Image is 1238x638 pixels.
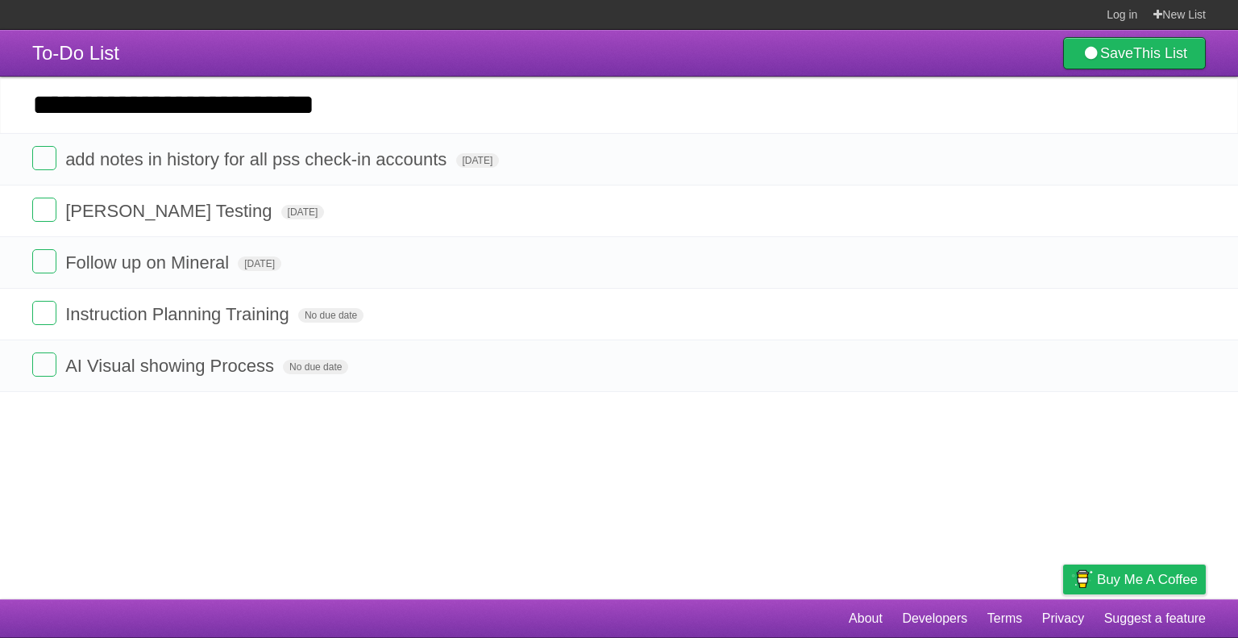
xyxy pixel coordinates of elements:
b: This List [1133,45,1187,61]
a: SaveThis List [1063,37,1206,69]
a: Terms [987,603,1023,634]
label: Done [32,352,56,377]
span: Instruction Planning Training [65,304,293,324]
span: [PERSON_NAME] Testing [65,201,276,221]
label: Done [32,301,56,325]
label: Done [32,198,56,222]
a: Suggest a feature [1104,603,1206,634]
span: Follow up on Mineral [65,252,233,273]
span: [DATE] [281,205,325,219]
label: Done [32,249,56,273]
label: Done [32,146,56,170]
span: No due date [298,308,364,323]
span: To-Do List [32,42,119,64]
a: Buy me a coffee [1063,565,1206,594]
span: AI Visual showing Process [65,356,278,376]
span: add notes in history for all pss check-in accounts [65,149,451,169]
a: Developers [902,603,967,634]
span: [DATE] [456,153,500,168]
a: About [849,603,883,634]
a: Privacy [1042,603,1084,634]
span: Buy me a coffee [1097,565,1198,594]
img: Buy me a coffee [1071,565,1093,593]
span: No due date [283,360,348,374]
span: [DATE] [238,256,281,271]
